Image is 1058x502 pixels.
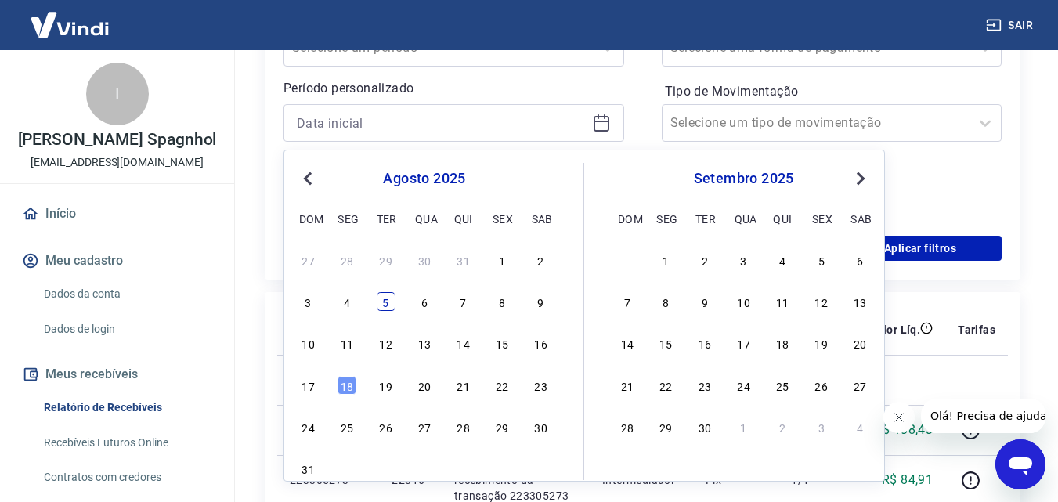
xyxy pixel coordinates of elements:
div: Choose domingo, 14 de setembro de 2025 [618,334,637,352]
div: Choose sexta-feira, 1 de agosto de 2025 [493,251,511,269]
div: Choose quinta-feira, 28 de agosto de 2025 [454,417,473,436]
div: Choose terça-feira, 23 de setembro de 2025 [695,376,714,395]
div: ter [377,209,395,228]
div: Choose sexta-feira, 3 de outubro de 2025 [812,417,831,436]
a: Contratos com credores [38,461,215,493]
div: ter [695,209,714,228]
div: Choose domingo, 17 de agosto de 2025 [299,376,318,395]
div: Choose sábado, 16 de agosto de 2025 [532,334,551,352]
div: Choose sábado, 13 de setembro de 2025 [850,292,869,311]
div: setembro 2025 [616,169,872,188]
div: Choose quinta-feira, 31 de julho de 2025 [454,251,473,269]
div: Choose quinta-feira, 4 de setembro de 2025 [454,459,473,478]
div: Choose terça-feira, 30 de setembro de 2025 [695,417,714,436]
div: Choose sábado, 4 de outubro de 2025 [850,417,869,436]
div: Choose sexta-feira, 5 de setembro de 2025 [493,459,511,478]
div: Choose sábado, 23 de agosto de 2025 [532,376,551,395]
div: Choose segunda-feira, 15 de setembro de 2025 [656,334,675,352]
div: Choose sexta-feira, 15 de agosto de 2025 [493,334,511,352]
div: Choose segunda-feira, 29 de setembro de 2025 [656,417,675,436]
button: Meu cadastro [19,244,215,278]
div: qui [454,209,473,228]
div: sex [812,209,831,228]
button: Next Month [851,169,870,188]
div: Choose sexta-feira, 22 de agosto de 2025 [493,376,511,395]
span: Olá! Precisa de ajuda? [9,11,132,23]
div: Choose quarta-feira, 20 de agosto de 2025 [415,376,434,395]
div: Choose segunda-feira, 1 de setembro de 2025 [656,251,675,269]
div: qua [415,209,434,228]
div: Choose quinta-feira, 18 de setembro de 2025 [773,334,792,352]
div: Choose terça-feira, 29 de julho de 2025 [377,251,395,269]
div: I [86,63,149,125]
div: Choose quarta-feira, 27 de agosto de 2025 [415,417,434,436]
div: Choose quinta-feira, 21 de agosto de 2025 [454,376,473,395]
div: Choose segunda-feira, 11 de agosto de 2025 [338,334,356,352]
div: seg [338,209,356,228]
a: Recebíveis Futuros Online [38,427,215,459]
div: Choose terça-feira, 2 de setembro de 2025 [695,251,714,269]
div: Choose domingo, 31 de agosto de 2025 [618,251,637,269]
div: Choose quarta-feira, 3 de setembro de 2025 [735,251,753,269]
div: agosto 2025 [297,169,552,188]
div: Choose sábado, 2 de agosto de 2025 [532,251,551,269]
div: Choose sábado, 30 de agosto de 2025 [532,417,551,436]
label: Tipo de Movimentação [665,82,999,101]
div: Choose segunda-feira, 4 de agosto de 2025 [338,292,356,311]
div: Choose terça-feira, 19 de agosto de 2025 [377,376,395,395]
div: Choose quinta-feira, 2 de outubro de 2025 [773,417,792,436]
div: Choose domingo, 28 de setembro de 2025 [618,417,637,436]
p: R$ 84,91 [882,471,933,489]
div: Choose sexta-feira, 8 de agosto de 2025 [493,292,511,311]
div: qua [735,209,753,228]
div: Choose domingo, 10 de agosto de 2025 [299,334,318,352]
div: Choose sábado, 6 de setembro de 2025 [850,251,869,269]
div: Choose quinta-feira, 4 de setembro de 2025 [773,251,792,269]
div: Choose domingo, 7 de setembro de 2025 [618,292,637,311]
div: Choose quarta-feira, 3 de setembro de 2025 [415,459,434,478]
div: Choose sexta-feira, 5 de setembro de 2025 [812,251,831,269]
button: Sair [983,11,1039,40]
div: Choose terça-feira, 12 de agosto de 2025 [377,334,395,352]
p: Valor Líq. [869,322,920,338]
p: [EMAIL_ADDRESS][DOMAIN_NAME] [31,154,204,171]
div: Choose quarta-feira, 1 de outubro de 2025 [735,417,753,436]
div: Choose terça-feira, 2 de setembro de 2025 [377,459,395,478]
div: sab [850,209,869,228]
p: [PERSON_NAME] Spagnhol [18,132,217,148]
div: Choose sábado, 27 de setembro de 2025 [850,376,869,395]
div: Choose terça-feira, 26 de agosto de 2025 [377,417,395,436]
button: Previous Month [298,169,317,188]
div: Choose sábado, 20 de setembro de 2025 [850,334,869,352]
div: Choose quarta-feira, 17 de setembro de 2025 [735,334,753,352]
div: month 2025-08 [297,248,552,480]
div: sab [532,209,551,228]
div: Choose sexta-feira, 26 de setembro de 2025 [812,376,831,395]
div: Choose quinta-feira, 14 de agosto de 2025 [454,334,473,352]
div: dom [299,209,318,228]
input: Data inicial [297,111,586,135]
iframe: Mensagem da empresa [921,399,1045,433]
p: Período personalizado [283,79,624,98]
div: Choose domingo, 31 de agosto de 2025 [299,459,318,478]
div: Choose quarta-feira, 6 de agosto de 2025 [415,292,434,311]
div: Choose domingo, 21 de setembro de 2025 [618,376,637,395]
div: Choose segunda-feira, 28 de julho de 2025 [338,251,356,269]
button: Aplicar filtros [839,236,1002,261]
div: Choose quinta-feira, 11 de setembro de 2025 [773,292,792,311]
div: Choose quinta-feira, 25 de setembro de 2025 [773,376,792,395]
div: Choose sábado, 9 de agosto de 2025 [532,292,551,311]
div: Choose segunda-feira, 25 de agosto de 2025 [338,417,356,436]
a: Dados da conta [38,278,215,310]
div: Choose sexta-feira, 12 de setembro de 2025 [812,292,831,311]
div: Choose segunda-feira, 22 de setembro de 2025 [656,376,675,395]
div: dom [618,209,637,228]
div: Choose sexta-feira, 19 de setembro de 2025 [812,334,831,352]
div: Choose quarta-feira, 10 de setembro de 2025 [735,292,753,311]
a: Início [19,197,215,231]
div: Choose domingo, 24 de agosto de 2025 [299,417,318,436]
div: Choose terça-feira, 9 de setembro de 2025 [695,292,714,311]
div: Choose segunda-feira, 1 de setembro de 2025 [338,459,356,478]
div: Choose segunda-feira, 8 de setembro de 2025 [656,292,675,311]
div: Choose domingo, 27 de julho de 2025 [299,251,318,269]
